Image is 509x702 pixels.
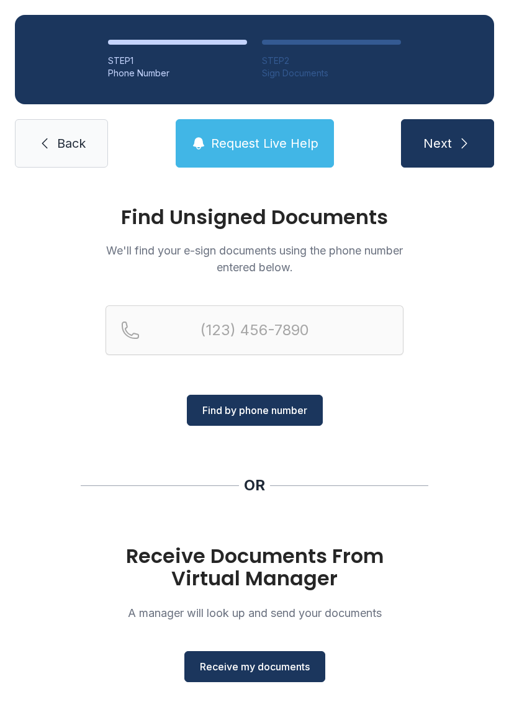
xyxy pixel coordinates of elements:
[106,545,403,590] h1: Receive Documents From Virtual Manager
[106,305,403,355] input: Reservation phone number
[108,55,247,67] div: STEP 1
[262,67,401,79] div: Sign Documents
[106,207,403,227] h1: Find Unsigned Documents
[244,475,265,495] div: OR
[57,135,86,152] span: Back
[211,135,318,152] span: Request Live Help
[202,403,307,418] span: Find by phone number
[106,605,403,621] p: A manager will look up and send your documents
[106,242,403,276] p: We'll find your e-sign documents using the phone number entered below.
[200,659,310,674] span: Receive my documents
[108,67,247,79] div: Phone Number
[262,55,401,67] div: STEP 2
[423,135,452,152] span: Next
